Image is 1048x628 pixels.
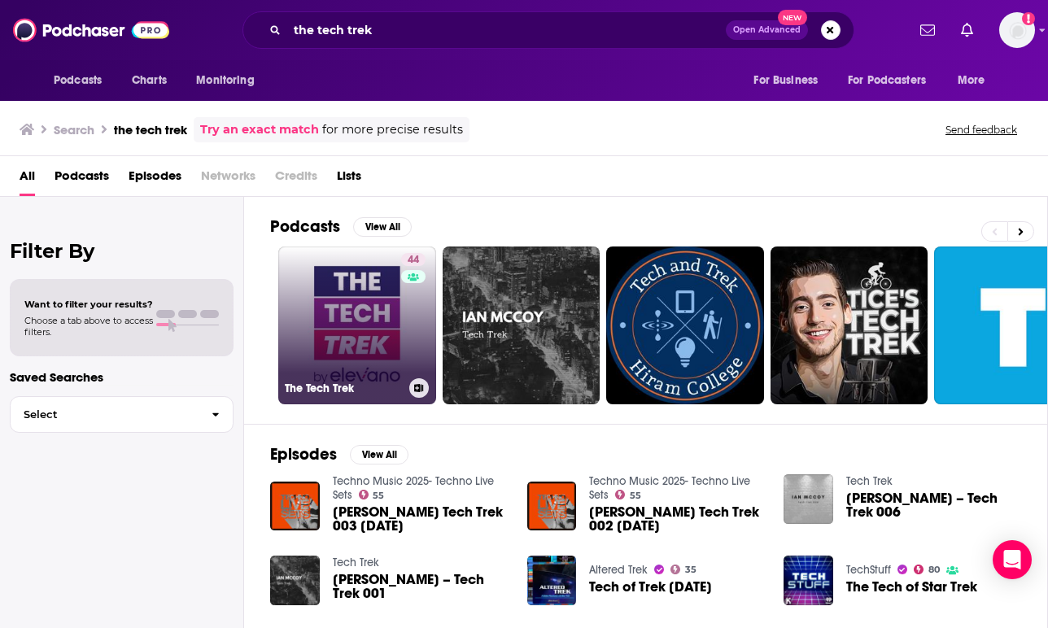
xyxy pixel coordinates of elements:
a: Tech Trek [846,474,893,488]
span: For Podcasters [848,69,926,92]
a: Show notifications dropdown [954,16,980,44]
span: Select [11,409,199,420]
a: Tech Trek [333,556,379,569]
a: EpisodesView All [270,444,408,464]
a: 44The Tech Trek [278,246,436,404]
span: 44 [408,252,419,268]
img: Tech of Trek Today [527,556,577,605]
button: Send feedback [941,123,1022,137]
button: open menu [42,65,123,96]
span: 55 [373,492,384,499]
span: New [778,10,807,25]
button: Show profile menu [999,12,1035,48]
span: More [958,69,985,92]
a: 55 [359,490,385,499]
img: The Tech of Star Trek [784,556,833,605]
span: Credits [275,163,317,196]
p: Saved Searches [10,369,234,385]
a: Show notifications dropdown [914,16,941,44]
button: View All [350,445,408,464]
div: Open Intercom Messenger [993,540,1032,579]
a: Ian McCoy Tech Trek 002 08-09-2019 [589,505,764,533]
a: Tech of Trek Today [589,580,712,594]
button: open menu [946,65,1006,96]
h3: the tech trek [114,122,187,137]
a: Charts [121,65,177,96]
img: Ian McCoy Tech Trek 003 23-09-2019 [270,482,320,531]
button: open menu [185,65,275,96]
a: TechStuff [846,563,891,577]
h2: Filter By [10,239,234,263]
a: Episodes [129,163,181,196]
img: Ian McCoy – Tech Trek 006 [784,474,833,524]
span: Charts [132,69,167,92]
span: [PERSON_NAME] – Tech Trek 006 [846,491,1021,519]
span: [PERSON_NAME] Tech Trek 002 [DATE] [589,505,764,533]
span: 35 [685,566,696,573]
a: Altered Trek [589,563,648,577]
span: Monitoring [196,69,254,92]
span: Open Advanced [733,26,801,34]
a: Ian McCoy Tech Trek 003 23-09-2019 [333,505,508,533]
a: Ian McCoy – Tech Trek 006 [846,491,1021,519]
span: For Business [753,69,818,92]
img: Ian McCoy – Tech Trek 001 [270,556,320,605]
a: 44 [401,253,426,266]
a: Ian McCoy – Tech Trek 001 [333,573,508,600]
a: All [20,163,35,196]
span: Logged in as Marketing09 [999,12,1035,48]
h2: Episodes [270,444,337,464]
a: 80 [914,565,940,574]
button: Open AdvancedNew [726,20,808,40]
button: Select [10,396,234,433]
span: [PERSON_NAME] – Tech Trek 001 [333,573,508,600]
a: 55 [615,490,641,499]
span: for more precise results [322,120,463,139]
span: Podcasts [54,69,102,92]
div: Search podcasts, credits, & more... [242,11,854,49]
a: 35 [670,565,696,574]
button: open menu [742,65,838,96]
span: 55 [630,492,641,499]
svg: Add a profile image [1022,12,1035,25]
img: User Profile [999,12,1035,48]
a: Podcasts [55,163,109,196]
a: Lists [337,163,361,196]
h3: The Tech Trek [285,382,403,395]
a: Try an exact match [200,120,319,139]
h2: Podcasts [270,216,340,237]
a: Techno Music 2025- Techno Live Sets [333,474,494,502]
img: Podchaser - Follow, Share and Rate Podcasts [13,15,169,46]
a: The Tech of Star Trek [846,580,977,594]
button: View All [353,217,412,237]
span: Choose a tab above to access filters. [24,315,153,338]
span: Want to filter your results? [24,299,153,310]
span: 80 [928,566,940,573]
img: Ian McCoy Tech Trek 002 08-09-2019 [527,482,577,531]
h3: Search [54,122,94,137]
a: Techno Music 2025- Techno Live Sets [589,474,750,502]
a: PodcastsView All [270,216,412,237]
input: Search podcasts, credits, & more... [287,17,726,43]
button: open menu [837,65,950,96]
span: Networks [201,163,255,196]
span: Tech of Trek [DATE] [589,580,712,594]
span: [PERSON_NAME] Tech Trek 003 [DATE] [333,505,508,533]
